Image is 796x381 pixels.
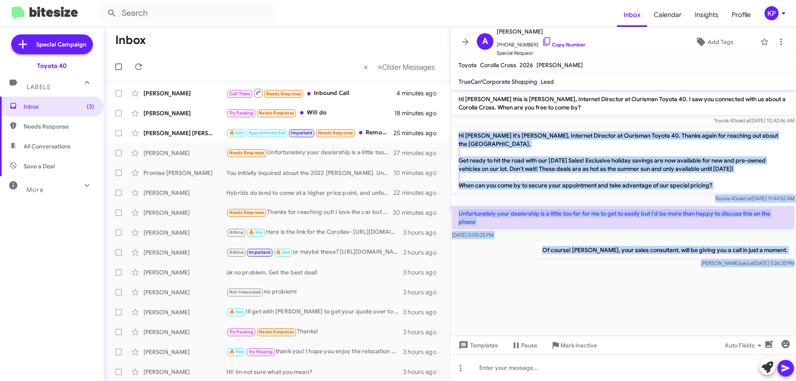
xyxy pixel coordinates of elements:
div: [PERSON_NAME] [PERSON_NAME] [143,129,226,137]
span: Templates [457,338,498,353]
div: 18 minutes ago [394,109,443,117]
span: Try Pausing [229,329,253,335]
div: [PERSON_NAME] [143,288,226,296]
a: Insights [688,3,725,27]
h1: Inbox [115,34,146,47]
span: Toyota [459,61,477,69]
span: [PHONE_NUMBER] [497,36,585,49]
span: 🔥 Hot [276,250,290,255]
div: Will do [226,108,394,118]
span: 🔥 Hot [229,130,243,136]
div: thank you! I hope you enjoy the relocation back! [226,347,403,357]
div: [PERSON_NAME] [143,348,226,356]
span: Add Tags [708,34,733,49]
div: Ill get with [PERSON_NAME] to get your quote over to you [226,307,403,317]
div: 25 minutes ago [393,129,443,137]
span: Save a Deal [24,162,55,170]
p: Hi [PERSON_NAME] this is [PERSON_NAME], Internet Director at Ourisman Toyota 40. I saw you connec... [452,92,794,115]
div: no problem! [226,287,403,297]
span: Call Them [229,91,251,97]
a: Inbox [617,3,647,27]
div: [PERSON_NAME] [143,328,226,336]
span: Try Pausing [249,349,273,354]
div: Toyota 40 [37,62,67,70]
span: Inbox [24,102,94,111]
span: Toyota 40 [DATE] 11:44:52 AM [715,195,794,201]
div: [PERSON_NAME] [143,228,226,237]
div: 3 hours ago [403,328,443,336]
button: Pause [505,338,544,353]
span: Special Request [497,49,585,57]
span: Mark Inactive [561,338,597,353]
span: Corolla Cross [480,61,516,69]
div: 3 hours ago [403,368,443,376]
div: You initially inquired about the 2022 [PERSON_NAME]. Unfortunately, that one did sell. We have a ... [226,169,393,177]
div: [PERSON_NAME] [143,268,226,277]
span: Appointment Set [249,130,285,136]
span: 🔥 Hot [229,349,243,354]
div: 3 hours ago [403,348,443,356]
span: Needs Response [259,329,294,335]
div: Thanks! [226,327,403,337]
a: Special Campaign [11,34,93,54]
p: Unfortunately your dealership is a little too far for me to get to easily but I'd be more than ha... [452,206,794,229]
span: Needs Response [259,110,294,116]
div: [PERSON_NAME] [143,89,226,97]
span: Not-Interested [229,289,261,295]
span: Needs Response [266,91,301,97]
span: Athina [229,230,243,235]
span: » [378,62,382,72]
div: 10 minutes ago [393,169,443,177]
button: KP [757,6,787,20]
div: HI! Im not sure what you mean? [226,368,403,376]
span: Older Messages [382,63,435,72]
div: ok no problem. Get the best deal! [226,268,403,277]
div: Here is the link for the Corollas- [URL][DOMAIN_NAME] [226,228,403,237]
div: Removed ‌👍‌ from “ I just left you a voicemail if you would like to talk about this. My adjustmen... [226,128,393,138]
div: [PERSON_NAME] [143,149,226,157]
span: Important [249,250,270,255]
span: said at [740,260,754,266]
div: [PERSON_NAME] [143,368,226,376]
span: Needs Response [24,122,94,131]
span: A [482,35,488,48]
div: Hybrids do tend to come at a higher price point, and unfortunately, I don't have any options avai... [226,189,393,197]
div: 4 minutes ago [396,89,443,97]
p: Hi [PERSON_NAME] it's [PERSON_NAME], Internet Director at Ourisman Toyota 40. Thanks again for re... [452,128,794,193]
span: Needs Response [229,210,265,215]
div: 27 minutes ago [393,149,443,157]
div: [PERSON_NAME] [143,308,226,316]
span: [PERSON_NAME] [DATE] 5:26:33 PM [701,260,794,266]
span: Lead [541,78,554,85]
span: Toyota 40 [DATE] 10:42:46 AM [714,117,794,124]
p: Of course! [PERSON_NAME], your sales consultant, will be giving you a call in just a moment. [536,243,794,257]
span: said at [736,117,750,124]
input: Search [100,3,274,23]
a: Calendar [647,3,688,27]
span: All Conversations [24,142,70,150]
div: 3 hours ago [403,288,443,296]
span: [PERSON_NAME] [497,27,585,36]
span: 2026 [519,61,533,69]
div: 30 minutes ago [393,209,443,217]
span: Special Campaign [36,40,86,49]
button: Add Tags [671,34,756,49]
span: Try Pausing [229,110,253,116]
div: 3 hours ago [403,228,443,237]
a: Profile [725,3,757,27]
nav: Page navigation example [359,58,440,75]
span: [DATE] 5:00:23 PM [452,232,493,238]
button: Next [373,58,440,75]
span: Athina [229,250,243,255]
button: Mark Inactive [544,338,604,353]
span: Auto Fields [725,338,764,353]
div: [PERSON_NAME] [143,189,226,197]
div: 22 minutes ago [393,189,443,197]
a: Copy Number [542,41,585,48]
span: Labels [27,83,51,91]
span: Pause [521,338,537,353]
